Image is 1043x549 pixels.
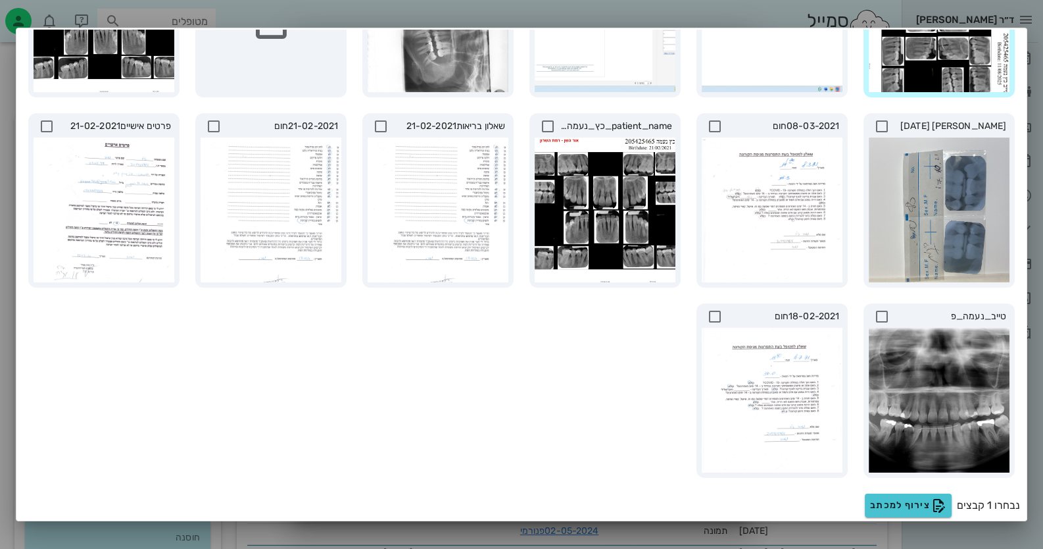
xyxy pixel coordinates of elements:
[870,498,946,513] span: צירוף למכתב
[726,309,839,324] span: 18-02-2021חום
[559,119,672,134] span: patient_name_כץ_נעמה_205425465_-_birthdate_יום א,_21_פבר_[DEMOGRAPHIC_DATA]_-_document_code_0.119...
[865,494,952,517] button: צירוף למכתב
[957,498,1020,513] span: נבחרו 1 קבצים
[58,119,171,134] span: פרטים אישיים21-02-2021
[392,119,505,134] span: שאלון בריאות21-02-2021
[726,119,839,134] span: 08-03-2021חום
[225,119,338,134] span: 21-02-2021חום
[893,309,1006,324] span: טייב_נעמה_פ
[893,119,1006,134] span: [PERSON_NAME] [DATE]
